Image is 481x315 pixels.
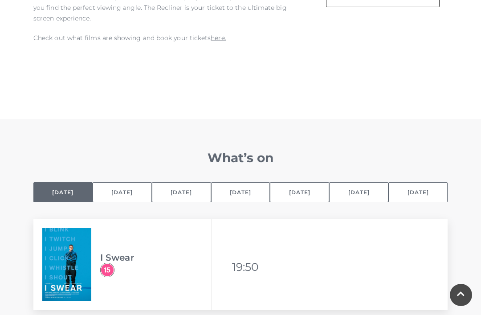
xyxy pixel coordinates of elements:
[329,182,388,202] button: [DATE]
[93,182,152,202] button: [DATE]
[388,182,448,202] button: [DATE]
[33,33,305,43] p: Check out what films are showing and book your tickets
[232,256,263,278] li: 19:50
[100,252,212,263] h3: I Swear
[211,34,226,42] a: here.
[152,182,211,202] button: [DATE]
[270,182,329,202] button: [DATE]
[33,182,93,202] button: [DATE]
[211,182,270,202] button: [DATE]
[33,150,448,165] h2: What’s on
